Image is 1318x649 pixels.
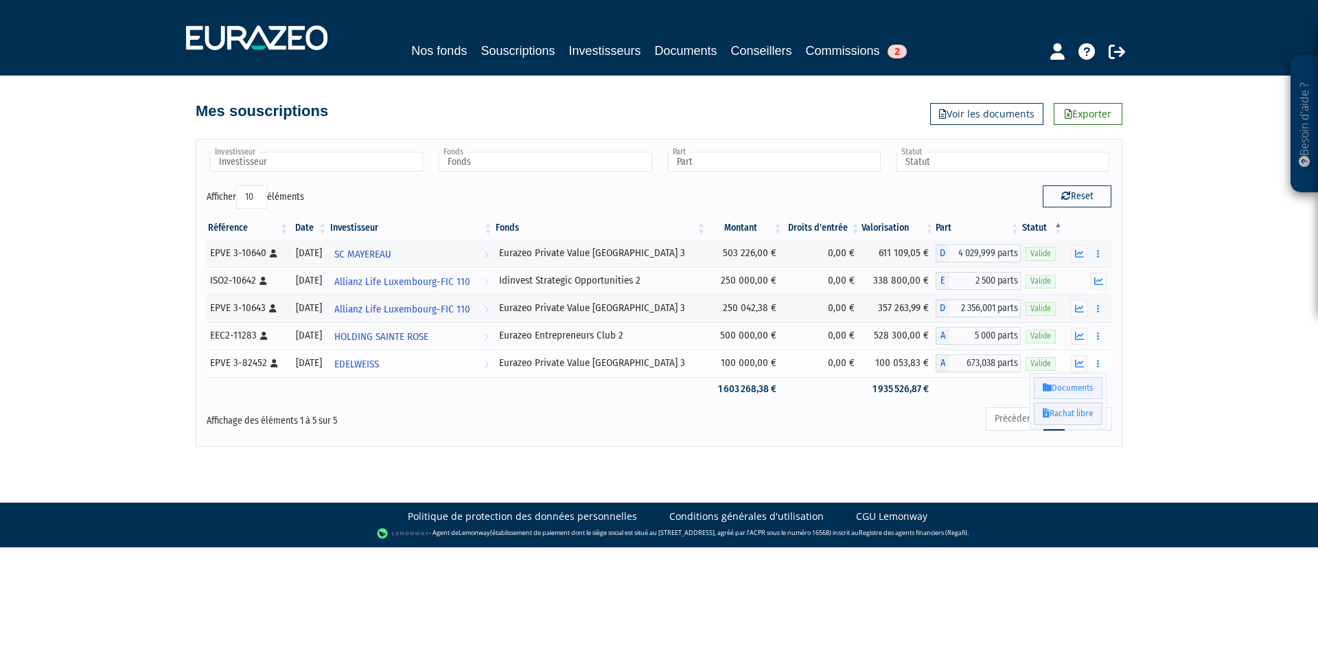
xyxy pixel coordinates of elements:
th: Investisseur: activer pour trier la colonne par ordre croissant [329,216,494,240]
span: 2 [888,45,907,58]
span: Allianz Life Luxembourg-FIC 110 [334,269,470,295]
td: 500 000,00 € [707,322,783,350]
a: Investisseurs [568,41,640,60]
i: [Français] Personne physique [269,304,277,312]
th: Statut : activer pour trier la colonne par ordre d&eacute;croissant [1021,216,1064,240]
i: [Français] Personne physique [260,332,268,340]
th: Droits d'entrée: activer pour trier la colonne par ordre croissant [783,216,861,240]
span: D [936,244,949,262]
button: Reset [1043,185,1111,207]
td: 100 000,00 € [707,350,783,377]
a: CGU Lemonway [856,510,927,523]
span: A [936,327,949,345]
i: Voir l'investisseur [484,242,489,267]
td: 528 300,00 € [862,322,936,350]
span: EDELWEISS [334,352,379,377]
label: Afficher éléments [207,185,304,209]
a: Allianz Life Luxembourg-FIC 110 [329,295,494,322]
td: 0,00 € [783,295,861,322]
td: 357 263,99 € [862,295,936,322]
div: EPVE 3-10643 [210,301,285,315]
td: 0,00 € [783,240,861,267]
td: 0,00 € [783,322,861,350]
span: Valide [1026,330,1056,343]
span: D [936,299,949,317]
a: SC MAYEREAU [329,240,494,267]
a: Voir les documents [930,103,1043,125]
td: 250 042,38 € [707,295,783,322]
span: SC MAYEREAU [334,242,391,267]
div: ISO2-10642 [210,273,285,288]
div: Eurazeo Private Value [GEOGRAPHIC_DATA] 3 [499,356,703,370]
div: A - Eurazeo Entrepreneurs Club 2 [936,327,1021,345]
a: EDELWEISS [329,350,494,377]
div: - Agent de (établissement de paiement dont le siège social est situé au [STREET_ADDRESS], agréé p... [14,527,1304,540]
i: Voir l'investisseur [484,324,489,350]
a: Registre des agents financiers (Regafi) [859,528,967,537]
div: E - Idinvest Strategic Opportunities 2 [936,272,1021,290]
td: 338 800,00 € [862,267,936,295]
span: 2 500 parts [949,272,1021,290]
div: [DATE] [294,356,324,370]
span: HOLDING SAINTE ROSE [334,324,428,350]
td: 1 603 268,38 € [707,377,783,401]
div: D - Eurazeo Private Value Europe 3 [936,244,1021,262]
img: 1732889491-logotype_eurazeo_blanc_rvb.png [186,25,327,50]
div: EPVE 3-82452 [210,356,285,370]
div: Eurazeo Private Value [GEOGRAPHIC_DATA] 3 [499,301,703,315]
div: EPVE 3-10640 [210,246,285,260]
div: A - Eurazeo Private Value Europe 3 [936,354,1021,372]
span: A [936,354,949,372]
td: 0,00 € [783,350,861,377]
h4: Mes souscriptions [196,103,328,119]
th: Fonds: activer pour trier la colonne par ordre croissant [494,216,708,240]
p: Besoin d'aide ? [1297,62,1313,186]
i: Voir l'investisseur [484,352,489,377]
span: 2 356,001 parts [949,299,1021,317]
a: Commissions2 [806,41,907,60]
div: Affichage des éléments 1 à 5 sur 5 [207,406,572,428]
i: [Français] Personne physique [270,249,277,258]
select: Afficheréléments [236,185,267,209]
span: E [936,272,949,290]
th: Référence : activer pour trier la colonne par ordre croissant [207,216,290,240]
span: 5 000 parts [949,327,1021,345]
div: [DATE] [294,273,324,288]
div: D - Eurazeo Private Value Europe 3 [936,299,1021,317]
td: 1 935 526,87 € [862,377,936,401]
a: Nos fonds [411,41,467,60]
div: [DATE] [294,301,324,315]
td: 100 053,83 € [862,350,936,377]
span: 673,038 parts [949,354,1021,372]
td: 611 109,05 € [862,240,936,267]
th: Valorisation: activer pour trier la colonne par ordre croissant [862,216,936,240]
th: Part: activer pour trier la colonne par ordre croissant [936,216,1021,240]
div: [DATE] [294,328,324,343]
a: Documents [655,41,717,60]
i: [Français] Personne physique [259,277,267,285]
div: EEC2-11283 [210,328,285,343]
img: logo-lemonway.png [377,527,430,540]
span: Allianz Life Luxembourg-FIC 110 [334,297,470,322]
span: Valide [1026,247,1056,260]
td: 0,00 € [783,267,861,295]
span: Valide [1026,357,1056,370]
a: Conseillers [731,41,792,60]
div: Idinvest Strategic Opportunities 2 [499,273,703,288]
a: Politique de protection des données personnelles [408,510,637,523]
span: Valide [1026,275,1056,288]
i: [Français] Personne physique [270,359,278,367]
td: 250 000,00 € [707,267,783,295]
i: Voir l'investisseur [484,269,489,295]
a: Souscriptions [481,41,555,62]
a: Documents [1034,377,1102,400]
a: HOLDING SAINTE ROSE [329,322,494,350]
th: Montant: activer pour trier la colonne par ordre croissant [707,216,783,240]
span: 4 029,999 parts [949,244,1021,262]
div: Eurazeo Private Value [GEOGRAPHIC_DATA] 3 [499,246,703,260]
div: Eurazeo Entrepreneurs Club 2 [499,328,703,343]
a: Exporter [1054,103,1122,125]
a: Conditions générales d'utilisation [669,510,824,523]
i: Voir l'investisseur [484,297,489,322]
span: Valide [1026,302,1056,315]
